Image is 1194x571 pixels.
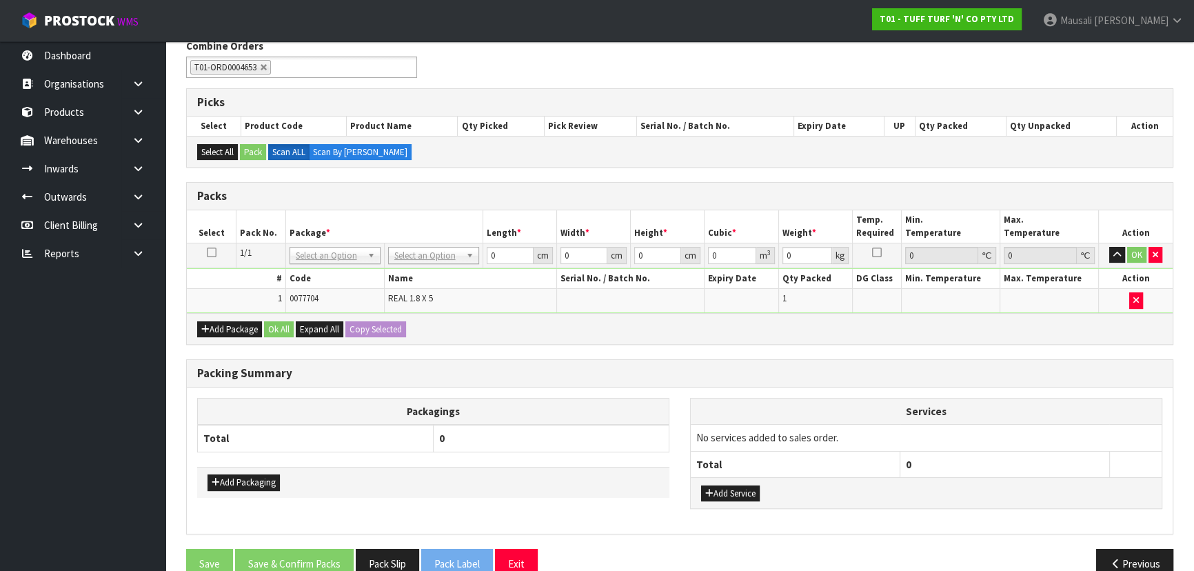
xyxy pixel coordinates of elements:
div: m [756,247,775,264]
th: Max. Temperature [1000,269,1099,289]
th: Max. Temperature [1000,210,1099,243]
span: ProStock [44,12,114,30]
th: Select [187,117,241,136]
th: Product Name [347,117,458,136]
th: Min. Temperature [902,269,1000,289]
h3: Picks [197,96,1162,109]
th: Name [384,269,556,289]
th: Qty Packed [778,269,852,289]
h3: Packs [197,190,1162,203]
th: Cubic [705,210,778,243]
th: Width [556,210,630,243]
th: Code [285,269,384,289]
button: Ok All [264,321,294,338]
span: 1 [782,292,787,304]
th: DG Class [852,269,902,289]
th: Qty Unpacked [1006,117,1117,136]
strong: T01 - TUFF TURF 'N' CO PTY LTD [880,13,1014,25]
td: No services added to sales order. [691,425,1162,451]
button: Expand All [296,321,343,338]
th: Select [187,210,236,243]
th: Expiry Date [705,269,778,289]
th: Pick Review [545,117,637,136]
span: Select an Option [296,248,362,264]
th: Height [631,210,705,243]
span: Expand All [300,323,339,335]
th: Qty Picked [458,117,545,136]
div: ℃ [978,247,996,264]
div: cm [534,247,553,264]
th: Length [483,210,556,243]
button: Add Package [197,321,262,338]
th: Serial No. / Batch No. [556,269,705,289]
button: OK [1127,247,1146,263]
span: Select an Option [394,248,461,264]
div: cm [607,247,627,264]
span: REAL 1.8 X 5 [388,292,433,304]
h3: Packing Summary [197,367,1162,380]
span: 0077704 [290,292,318,304]
label: Scan ALL [268,144,310,161]
th: # [187,269,285,289]
th: Action [1099,269,1173,289]
th: Serial No. / Batch No. [637,117,794,136]
img: cube-alt.png [21,12,38,29]
small: WMS [117,15,139,28]
span: 0 [906,458,911,471]
div: ℃ [1077,247,1095,264]
th: Expiry Date [793,117,884,136]
th: Qty Packed [915,117,1006,136]
th: Services [691,399,1162,425]
a: T01 - TUFF TURF 'N' CO PTY LTD [872,8,1022,30]
button: Pack [240,144,266,161]
th: Total [691,451,900,477]
span: 1/1 [240,247,252,259]
span: 1 [278,292,282,304]
th: Temp. Required [852,210,902,243]
th: Min. Temperature [902,210,1000,243]
button: Add Packaging [208,474,280,491]
label: Combine Orders [186,39,263,53]
th: Action [1099,210,1173,243]
span: [PERSON_NAME] [1094,14,1168,27]
button: Add Service [701,485,760,502]
th: Weight [778,210,852,243]
th: Packagings [198,398,669,425]
sup: 3 [767,248,771,257]
button: Select All [197,144,238,161]
button: Copy Selected [345,321,406,338]
th: Total [198,425,434,452]
span: Mausali [1060,14,1092,27]
label: Scan By [PERSON_NAME] [309,144,412,161]
th: UP [884,117,915,136]
span: 0 [439,432,445,445]
th: Action [1116,117,1173,136]
th: Pack No. [236,210,286,243]
th: Product Code [241,117,346,136]
div: kg [832,247,849,264]
div: cm [681,247,700,264]
th: Package [285,210,483,243]
span: T01-ORD0004653 [194,61,256,73]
